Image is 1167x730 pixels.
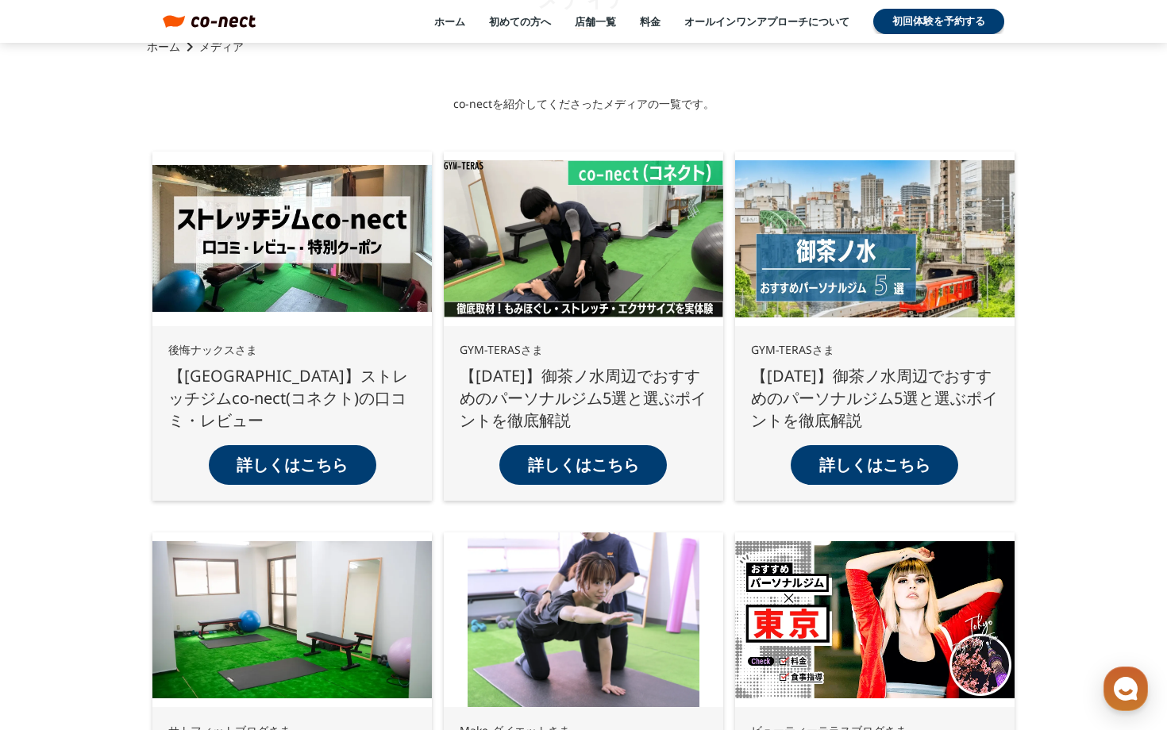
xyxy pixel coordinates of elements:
i: keyboard_arrow_right [180,37,199,56]
a: 店舗一覧 [575,14,616,29]
p: 【[GEOGRAPHIC_DATA]】ストレッチジムco-nect(コネクト)の口コミ・レビュー [168,365,416,432]
a: ホーム [147,39,180,55]
p: 【[DATE]】御茶ノ水周辺でおすすめのパーソナルジム5選と選ぶポイントを徹底解説 [460,365,707,432]
a: ホーム [5,503,105,543]
p: メディア [199,39,244,55]
p: 後悔ナックスさま [168,342,257,358]
p: 詳しくはこちら [819,454,930,476]
a: 詳しくはこちら [209,445,376,485]
p: co-nectを紹介してくださったメディアの一覧です。 [453,96,714,112]
a: 設定 [205,503,305,543]
p: 詳しくはこちら [237,454,348,476]
p: 詳しくはこちら [528,454,639,476]
p: GYM-TERASさま [460,342,543,358]
a: 初めての方へ [489,14,551,29]
a: オールインワンアプローチについて [684,14,849,29]
span: ホーム [40,527,69,540]
a: 初回体験を予約する [873,9,1004,34]
span: チャット [136,528,174,540]
a: 詳しくはこちら [791,445,958,485]
p: 【[DATE]】御茶ノ水周辺でおすすめのパーソナルジム5選と選ぶポイントを徹底解説 [751,365,999,432]
a: ホーム [434,14,465,29]
p: GYM-TERASさま [751,342,834,358]
a: チャット [105,503,205,543]
a: 詳しくはこちら [499,445,667,485]
a: 料金 [640,14,661,29]
span: 設定 [245,527,264,540]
